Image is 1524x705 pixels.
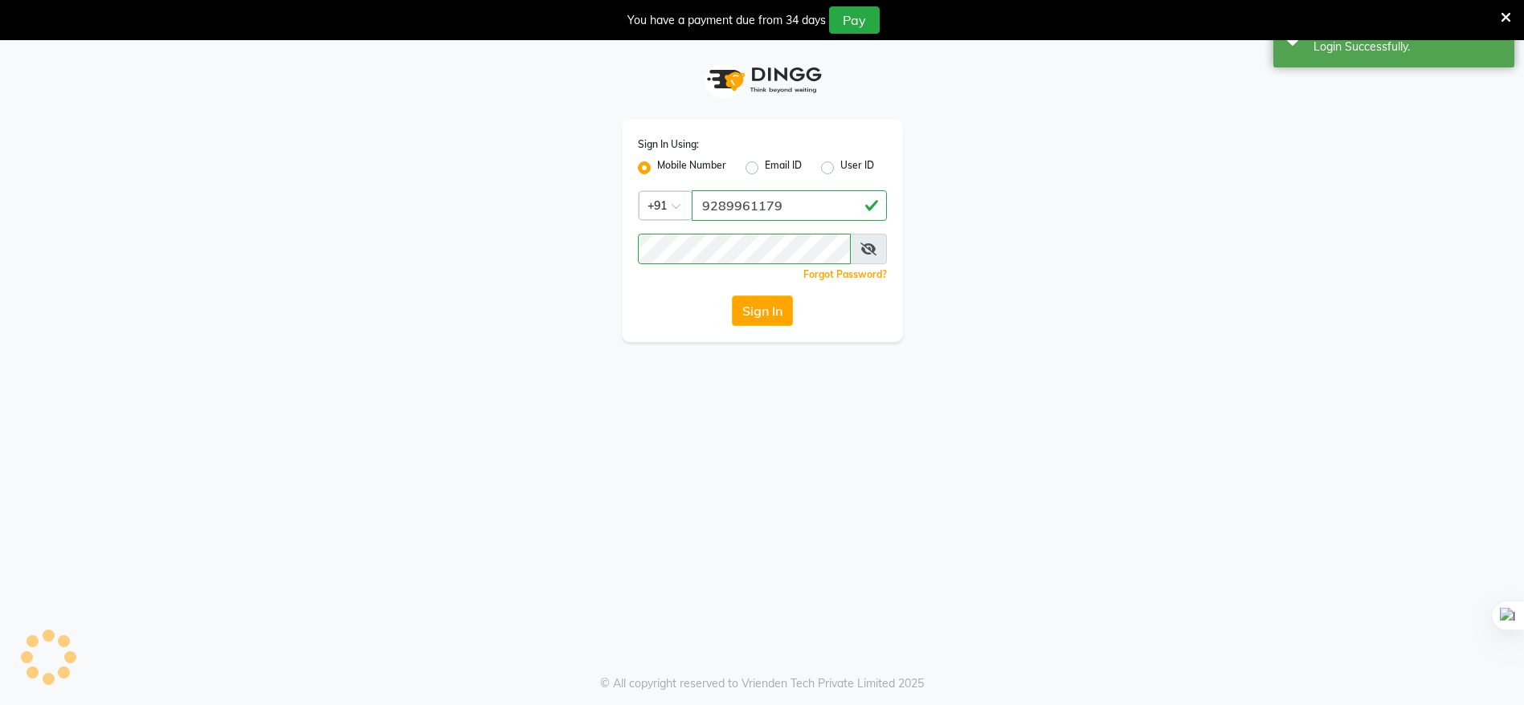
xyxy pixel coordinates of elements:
button: Pay [829,6,880,34]
a: Forgot Password? [803,268,887,280]
div: Login Successfully. [1314,39,1502,55]
label: Sign In Using: [638,137,699,152]
img: logo1.svg [698,56,827,104]
input: Username [638,234,851,264]
input: Username [692,190,887,221]
label: User ID [840,158,874,177]
div: You have a payment due from 34 days [627,12,826,29]
label: Mobile Number [657,158,726,177]
label: Email ID [765,158,802,177]
button: Sign In [732,295,793,326]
